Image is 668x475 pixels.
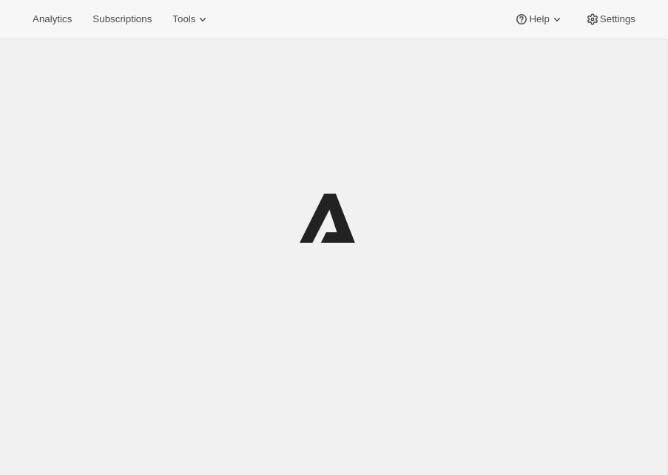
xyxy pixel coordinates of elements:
[505,9,573,30] button: Help
[92,13,152,25] span: Subscriptions
[84,9,161,30] button: Subscriptions
[172,13,195,25] span: Tools
[600,13,635,25] span: Settings
[24,9,81,30] button: Analytics
[33,13,72,25] span: Analytics
[163,9,219,30] button: Tools
[529,13,549,25] span: Help
[576,9,644,30] button: Settings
